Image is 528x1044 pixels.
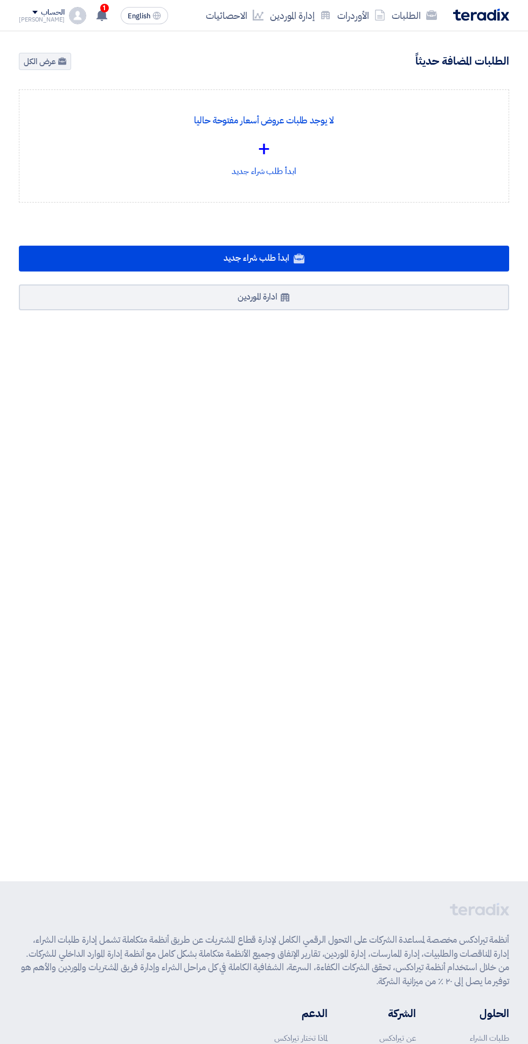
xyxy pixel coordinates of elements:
[100,4,109,12] span: 1
[19,53,71,70] a: عرض الكل
[19,17,65,23] div: [PERSON_NAME]
[69,7,86,24] img: profile_test.png
[41,8,64,17] div: الحساب
[19,933,509,988] p: أنظمة تيرادكس مخصصة لمساعدة الشركات على التحول الرقمي الكامل لإدارة قطاع المشتريات عن طريق أنظمة ...
[415,54,509,68] h4: الطلبات المضافة حديثاً
[28,114,500,128] p: لا يوجد طلبات عروض أسعار مفتوحة حاليا
[379,1032,416,1044] a: عن تيرادكس
[128,12,150,20] span: English
[274,1032,328,1044] a: لماذا تختار تيرادكس
[203,3,267,28] a: الاحصائيات
[470,1032,509,1044] a: طلبات الشراء
[267,3,334,28] a: إدارة الموردين
[19,284,509,310] a: ادارة الموردين
[273,1005,328,1021] li: الدعم
[453,9,509,21] img: Teradix logo
[388,3,440,28] a: الطلبات
[448,1005,509,1021] li: الحلول
[360,1005,416,1021] li: الشركة
[28,133,500,165] div: +
[224,252,289,265] span: ابدأ طلب شراء جديد
[28,99,500,193] div: ابدأ طلب شراء جديد
[334,3,388,28] a: الأوردرات
[121,7,168,24] button: English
